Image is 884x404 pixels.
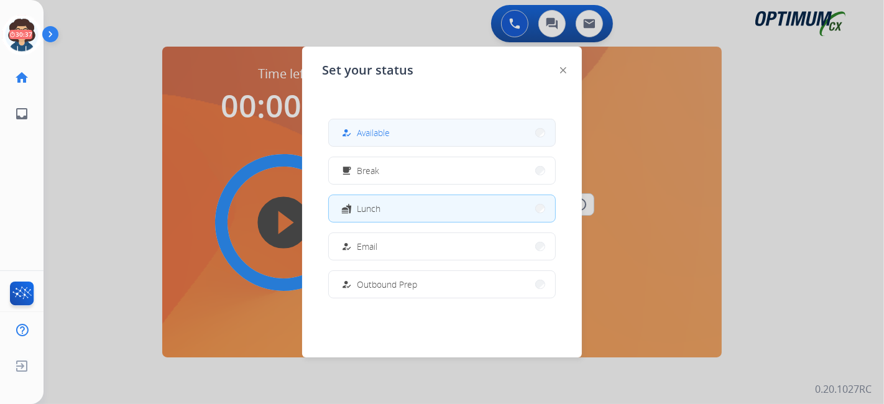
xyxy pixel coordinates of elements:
mat-icon: how_to_reg [341,241,352,252]
span: Available [357,126,390,139]
button: Lunch [329,195,555,222]
button: Available [329,119,555,146]
button: Outbound Prep [329,271,555,298]
mat-icon: inbox [14,106,29,121]
span: Outbound Prep [357,278,417,291]
mat-icon: how_to_reg [341,279,352,290]
span: Break [357,164,379,177]
span: Email [357,240,377,253]
mat-icon: fastfood [341,203,352,214]
button: Break [329,157,555,184]
span: Lunch [357,202,380,215]
mat-icon: home [14,70,29,85]
button: Email [329,233,555,260]
mat-icon: how_to_reg [341,127,352,138]
span: Set your status [322,62,413,79]
img: close-button [560,67,566,73]
p: 0.20.1027RC [815,382,872,397]
mat-icon: free_breakfast [341,165,352,176]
